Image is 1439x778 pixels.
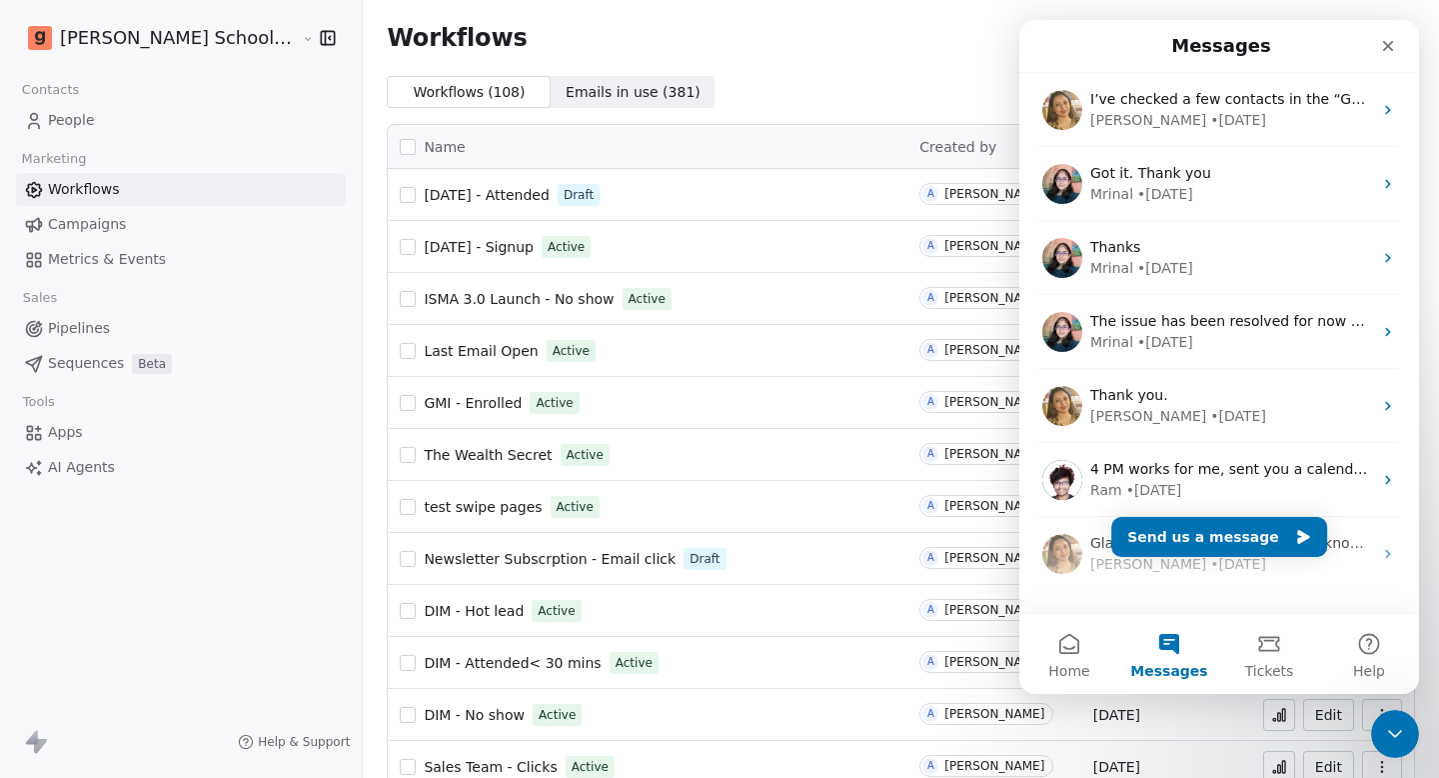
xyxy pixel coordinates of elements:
[927,342,934,358] div: A
[424,343,538,359] span: Last Email Open
[572,758,609,776] span: Active
[944,551,1044,565] div: [PERSON_NAME]
[191,534,247,555] div: • [DATE]
[48,214,126,235] span: Campaigns
[927,706,934,722] div: A
[424,289,614,309] a: ISMA 3.0 Launch - No show
[107,460,163,481] div: • [DATE]
[14,387,63,417] span: Tools
[424,759,557,775] span: Sales Team - Clicks
[944,239,1044,253] div: [PERSON_NAME]
[424,601,524,621] a: DIM - Hot lead
[48,422,83,443] span: Apps
[927,498,934,514] div: A
[1093,757,1140,777] span: [DATE]
[548,238,585,256] span: Active
[927,550,934,566] div: A
[238,734,350,750] a: Help & Support
[14,283,66,313] span: Sales
[16,104,346,137] a: People
[1303,699,1354,731] button: Edit
[424,705,525,725] a: DIM - No show
[111,644,188,658] span: Messages
[300,594,400,674] button: Help
[564,186,594,204] span: Draft
[927,758,934,774] div: A
[539,706,576,724] span: Active
[13,144,95,174] span: Marketing
[944,187,1044,201] div: [PERSON_NAME]
[927,654,934,670] div: A
[24,21,288,55] button: [PERSON_NAME] School of Finance LLP
[48,110,95,131] span: People
[132,354,172,374] span: Beta
[1019,20,1419,694] iframe: To enrich screen reader interactions, please activate Accessibility in Grammarly extension settings
[1093,705,1140,725] span: [DATE]
[200,594,300,674] button: Tickets
[424,395,522,411] span: GMI - Enrolled
[191,386,247,407] div: • [DATE]
[424,447,552,463] span: The Wealth Secret
[424,603,524,619] span: DIM - Hot lead
[424,655,601,671] span: DIM - Attended< 30 mins
[92,497,308,537] button: Send us a message
[424,757,557,777] a: Sales Team - Clicks
[71,460,103,481] div: Ram
[567,446,604,464] span: Active
[690,550,719,568] span: Draft
[424,549,676,569] a: Newsletter Subscrption - Email click
[387,24,527,52] span: Workflows
[29,590,53,614] img: Harinder avatar
[616,654,653,672] span: Active
[424,497,542,517] a: test swipe pages
[927,394,934,410] div: A
[66,589,210,605] span: Waiting for response
[1371,710,1419,758] iframe: Intercom live chat
[48,179,120,200] span: Workflows
[944,707,1044,721] div: [PERSON_NAME]
[48,249,166,270] span: Metrics & Events
[536,394,573,412] span: Active
[424,707,525,723] span: DIM - No show
[16,173,346,206] a: Workflows
[944,759,1044,773] div: [PERSON_NAME]
[919,139,996,155] span: Created by
[927,602,934,618] div: A
[71,367,149,383] span: Thank you.
[23,514,63,554] img: Profile image for Harinder
[226,644,275,658] span: Tickets
[424,445,552,465] a: The Wealth Secret
[927,290,934,306] div: A
[927,186,934,202] div: A
[29,644,70,658] span: Home
[16,451,346,484] a: AI Agents
[424,291,614,307] span: ISMA 3.0 Launch - No show
[48,457,115,478] span: AI Agents
[71,441,1038,457] span: 4 PM works for me, sent you a calendar invite, adding the meeting link here for your reference - ...
[553,342,590,360] span: Active
[424,341,538,361] a: Last Email Open
[100,594,200,674] button: Messages
[944,447,1044,461] div: [PERSON_NAME]
[334,644,366,658] span: Help
[424,187,549,203] span: [DATE] - Attended
[71,386,187,407] div: [PERSON_NAME]
[424,239,534,255] span: [DATE] - Signup
[48,353,124,374] span: Sequences
[48,318,110,339] span: Pipelines
[71,293,988,309] span: The issue has been resolved for now and is no longer occurring. If anything else comes up regardi...
[424,653,601,673] a: DIM - Attended< 30 mins
[927,446,934,462] div: A
[538,602,575,620] span: Active
[71,515,835,531] span: Glad to know that! Please let me know if you have any other questions! Thank you for choosing Swi...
